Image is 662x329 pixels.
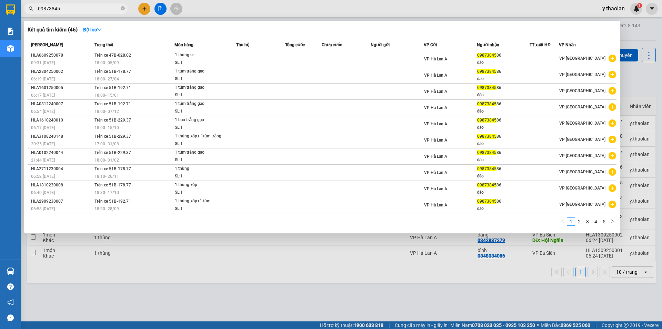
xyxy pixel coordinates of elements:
[559,170,605,174] span: VP [GEOGRAPHIC_DATA]
[94,150,131,155] span: Trên xe 51B-229.37
[175,116,227,124] div: 1 bao trắng gạo
[6,4,15,15] img: logo-vxr
[31,125,55,130] span: 06:17 [DATE]
[600,217,608,226] li: 5
[477,53,496,58] span: 09873845
[583,217,592,226] li: 3
[94,206,119,211] span: 18:30 - 28/09
[175,59,227,67] div: SL: 1
[38,5,119,12] input: Tìm tên, số ĐT hoặc mã đơn
[94,174,119,179] span: 18:10 - 26/11
[94,77,119,81] span: 18:00 - 27/04
[477,198,530,205] div: 86
[477,91,530,99] div: đào
[94,190,119,195] span: 18:30 - 17/10
[609,184,616,192] span: plus-circle
[175,124,227,132] div: SL: 1
[584,218,591,225] a: 3
[609,103,616,111] span: plus-circle
[477,85,496,90] span: 09873845
[31,60,55,65] span: 09:31 [DATE]
[559,186,605,191] span: VP [GEOGRAPHIC_DATA]
[175,189,227,196] div: SL: 1
[477,84,530,91] div: 86
[175,156,227,164] div: SL: 1
[28,26,78,33] h3: Kết quả tìm kiếm ( 46 )
[477,140,530,147] div: đào
[424,138,447,143] span: VP Hà Lan A
[175,100,227,108] div: 1 túm trắng gạo
[31,174,55,179] span: 06:52 [DATE]
[322,42,342,47] span: Chưa cước
[7,283,14,290] span: question-circle
[477,52,530,59] div: 86
[424,57,447,61] span: VP Hà Lan A
[7,45,14,52] img: warehouse-icon
[31,149,92,156] div: HLA0102240044
[477,124,530,131] div: đào
[31,42,63,47] span: [PERSON_NAME]
[592,217,600,226] li: 4
[477,182,530,189] div: 86
[424,154,447,159] span: VP Hà Lan A
[31,198,92,205] div: HLA2909230007
[175,51,227,59] div: 1 thùng sr
[559,137,605,142] span: VP [GEOGRAPHIC_DATA]
[175,181,227,189] div: 1 thùng xốp
[561,219,565,223] span: left
[175,84,227,91] div: 1 túm trắng gạo
[175,165,227,173] div: 1 thùng
[609,168,616,176] span: plus-circle
[94,118,131,123] span: Trên xe 51B-229.37
[477,134,496,139] span: 09873845
[530,42,551,47] span: TT xuất HĐ
[559,88,605,93] span: VP [GEOGRAPHIC_DATA]
[559,121,605,126] span: VP [GEOGRAPHIC_DATA]
[477,205,530,212] div: đào
[94,183,131,187] span: Trên xe 51B-178.77
[31,165,92,173] div: HLA2711230004
[477,150,496,155] span: 09873845
[31,93,55,98] span: 06:17 [DATE]
[477,165,530,173] div: 86
[609,71,616,78] span: plus-circle
[371,42,390,47] span: Người gửi
[94,142,119,146] span: 17:00 - 31/08
[31,68,92,75] div: HLA2804250002
[424,203,447,207] span: VP Hà Lan A
[29,6,33,11] span: search
[477,101,496,106] span: 09873845
[608,217,616,226] button: right
[175,91,227,99] div: SL: 1
[78,24,107,35] button: Bộ lọcdown
[559,42,576,47] span: VP Nhận
[31,52,92,59] div: HLA0609250078
[31,77,55,81] span: 06:19 [DATE]
[609,119,616,127] span: plus-circle
[424,105,447,110] span: VP Hà Lan A
[477,199,496,204] span: 09873845
[31,190,55,195] span: 06:40 [DATE]
[31,117,92,124] div: HLA1610240010
[477,68,530,75] div: 86
[175,133,227,140] div: 1 thùng xốp+ 1túm trắng
[424,122,447,126] span: VP Hà Lan A
[477,108,530,115] div: đào
[236,42,249,47] span: Thu hộ
[559,217,567,226] li: Previous Page
[94,85,131,90] span: Trên xe 51B-192.71
[477,69,496,74] span: 09873845
[477,156,530,164] div: đào
[94,60,119,65] span: 18:00 - 05/09
[575,217,583,226] li: 2
[477,42,499,47] span: Người nhận
[121,6,125,12] span: close-circle
[83,27,102,32] strong: Bộ lọc
[94,109,119,114] span: 18:00 - 07/12
[477,75,530,83] div: đào
[559,153,605,158] span: VP [GEOGRAPHIC_DATA]
[559,72,605,77] span: VP [GEOGRAPHIC_DATA]
[477,183,496,187] span: 09873845
[174,42,193,47] span: Món hàng
[477,100,530,108] div: 86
